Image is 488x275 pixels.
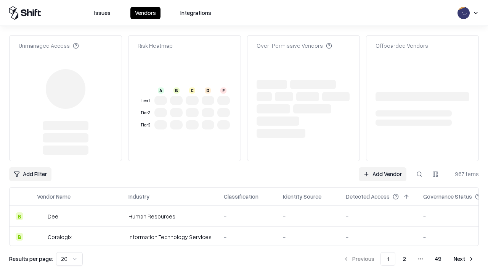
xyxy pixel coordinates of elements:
div: Governance Status [423,192,472,201]
button: Add Filter [9,167,51,181]
div: Over-Permissive Vendors [257,42,332,50]
div: Tier 3 [139,122,151,128]
p: Results per page: [9,255,53,263]
button: 1 [380,252,395,266]
button: Integrations [176,7,216,19]
button: 49 [429,252,448,266]
div: Information Technology Services [128,233,212,241]
div: Vendor Name [37,192,71,201]
div: 967 items [448,170,479,178]
div: C [189,87,195,94]
div: Offboarded Vendors [376,42,428,50]
div: - [224,233,271,241]
div: - [346,212,411,220]
div: Identity Source [283,192,321,201]
div: - [283,212,334,220]
div: Deel [48,212,59,220]
nav: pagination [339,252,479,266]
div: Coralogix [48,233,72,241]
div: - [224,212,271,220]
div: Human Resources [128,212,212,220]
div: Risk Heatmap [138,42,173,50]
img: Deel [37,212,45,220]
div: Unmanaged Access [19,42,79,50]
div: B [16,233,23,241]
div: B [173,87,180,94]
div: Classification [224,192,258,201]
img: Coralogix [37,233,45,241]
button: Issues [90,7,115,19]
div: Detected Access [346,192,390,201]
div: B [16,212,23,220]
div: Tier 2 [139,110,151,116]
div: F [220,87,226,94]
div: A [158,87,164,94]
button: Next [449,252,479,266]
div: D [205,87,211,94]
div: - [346,233,411,241]
button: Vendors [130,7,161,19]
div: Industry [128,192,149,201]
a: Add Vendor [359,167,406,181]
button: 2 [397,252,412,266]
div: Tier 1 [139,97,151,104]
div: - [283,233,334,241]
